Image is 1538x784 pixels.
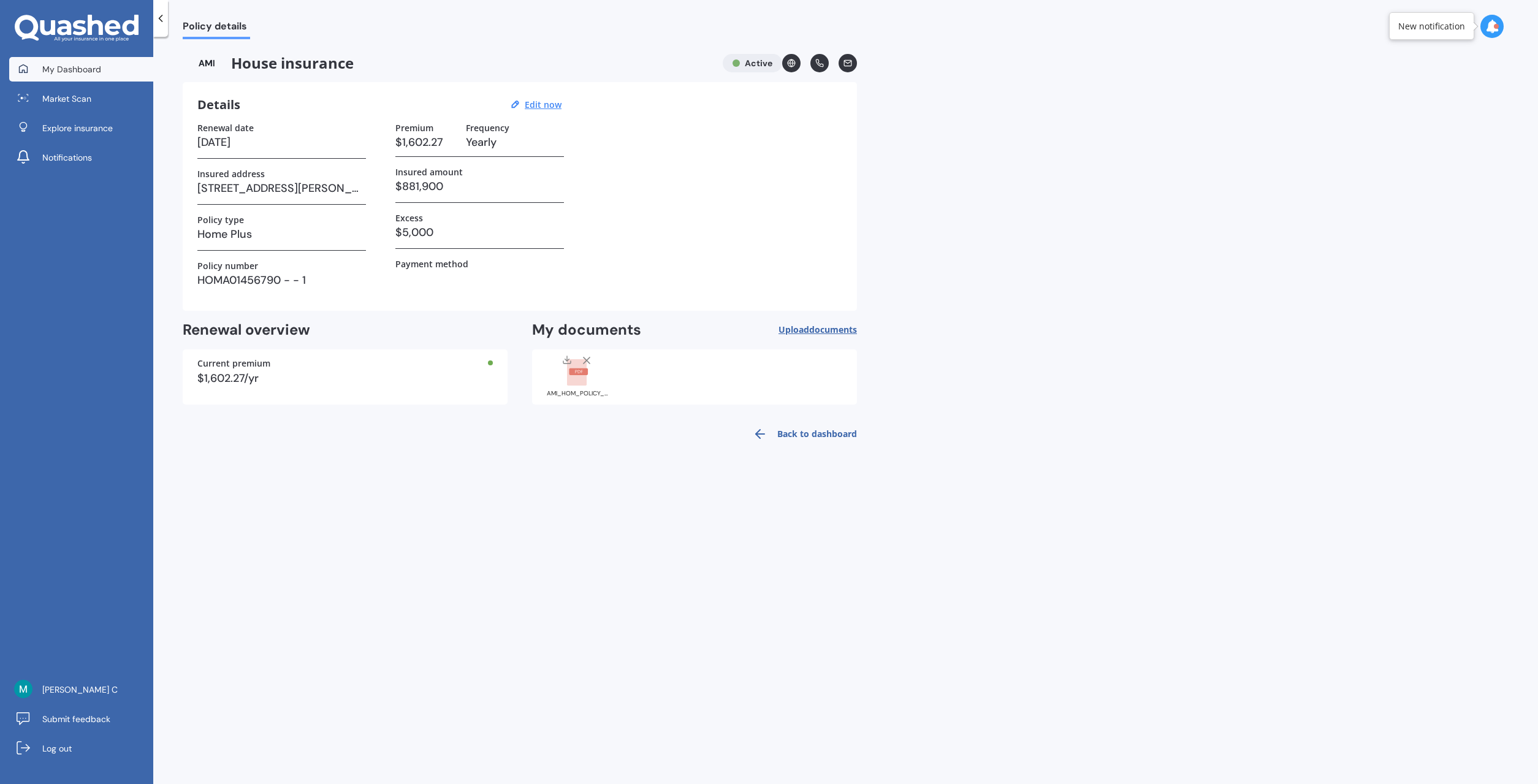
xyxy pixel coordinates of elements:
span: Notifications [42,151,92,164]
h3: Yearly [466,133,564,151]
div: Current premium [197,359,493,368]
a: My Dashboard [9,57,153,82]
label: Policy number [197,261,258,271]
h3: $5,000 [395,223,564,242]
span: Policy details [183,20,250,37]
label: Premium [395,123,433,133]
a: Explore insurance [9,116,153,140]
span: My Dashboard [42,63,101,75]
h2: Renewal overview [183,321,508,340]
label: Payment method [395,259,468,269]
span: Submit feedback [42,713,110,725]
label: Insured amount [395,167,463,177]
label: Policy type [197,215,244,225]
a: Market Scan [9,86,153,111]
div: $1,602.27/yr [197,373,493,384]
span: Upload [779,325,857,335]
h3: $1,602.27 [395,133,456,151]
span: documents [809,324,857,335]
label: Excess [395,213,423,223]
button: Uploaddocuments [779,321,857,340]
span: [PERSON_NAME] C [42,683,118,696]
h3: HOMA01456790 - - 1 [197,271,366,289]
span: Log out [42,742,72,755]
a: Submit feedback [9,707,153,731]
a: Log out [9,736,153,761]
h3: [DATE] [197,133,366,151]
u: Edit now [525,99,562,110]
label: Renewal date [197,123,254,133]
h3: $881,900 [395,177,564,196]
h3: Home Plus [197,225,366,243]
div: New notification [1398,20,1465,32]
h3: Details [197,97,240,113]
img: ACg8ocK89Trh3jgAaXZVkeei2a528QEiOMnr-3GEFrQw2OCa1l2FlA=s96-c [14,680,32,698]
button: Edit now [521,99,565,110]
a: [PERSON_NAME] C [9,677,153,702]
span: Explore insurance [42,122,113,134]
div: AMI_HOM_POLICY_SCHEDULE_HOMA01456790_20250810230645451.pdf [547,390,608,397]
a: Notifications [9,145,153,170]
img: AMI-text-1.webp [183,54,231,72]
h3: [STREET_ADDRESS][PERSON_NAME] [197,179,366,197]
label: Frequency [466,123,509,133]
span: House insurance [183,54,713,72]
span: Market Scan [42,93,91,105]
h2: My documents [532,321,641,340]
label: Insured address [197,169,265,179]
a: Back to dashboard [745,419,857,449]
